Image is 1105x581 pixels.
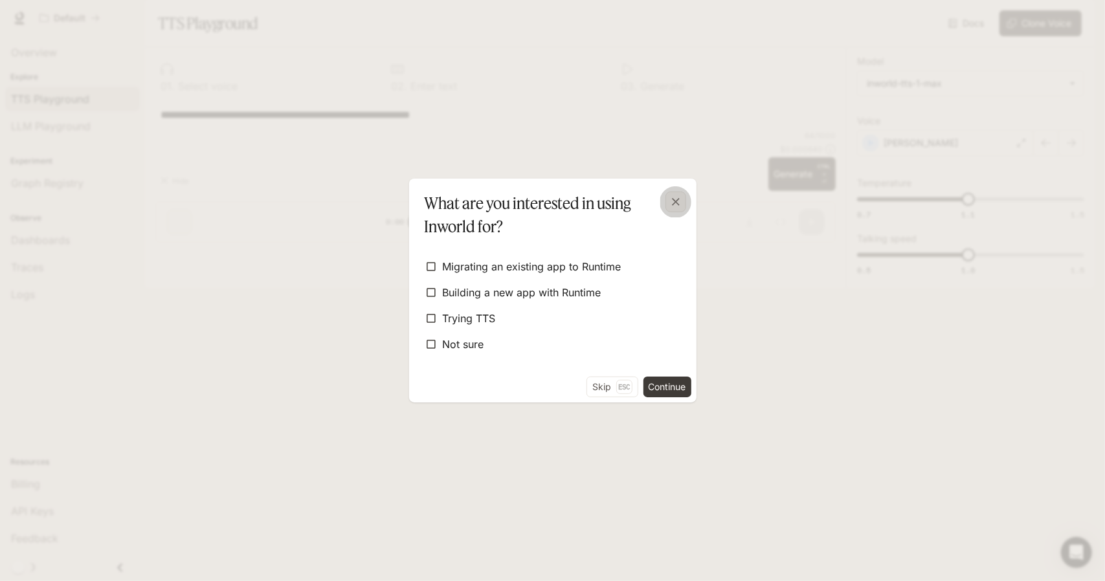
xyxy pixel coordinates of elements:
span: Not sure [443,336,484,352]
p: Esc [616,380,632,394]
span: Building a new app with Runtime [443,285,601,300]
span: Trying TTS [443,311,496,326]
p: What are you interested in using Inworld for? [425,192,676,238]
button: SkipEsc [586,377,638,397]
button: Continue [643,377,691,397]
span: Migrating an existing app to Runtime [443,259,621,274]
